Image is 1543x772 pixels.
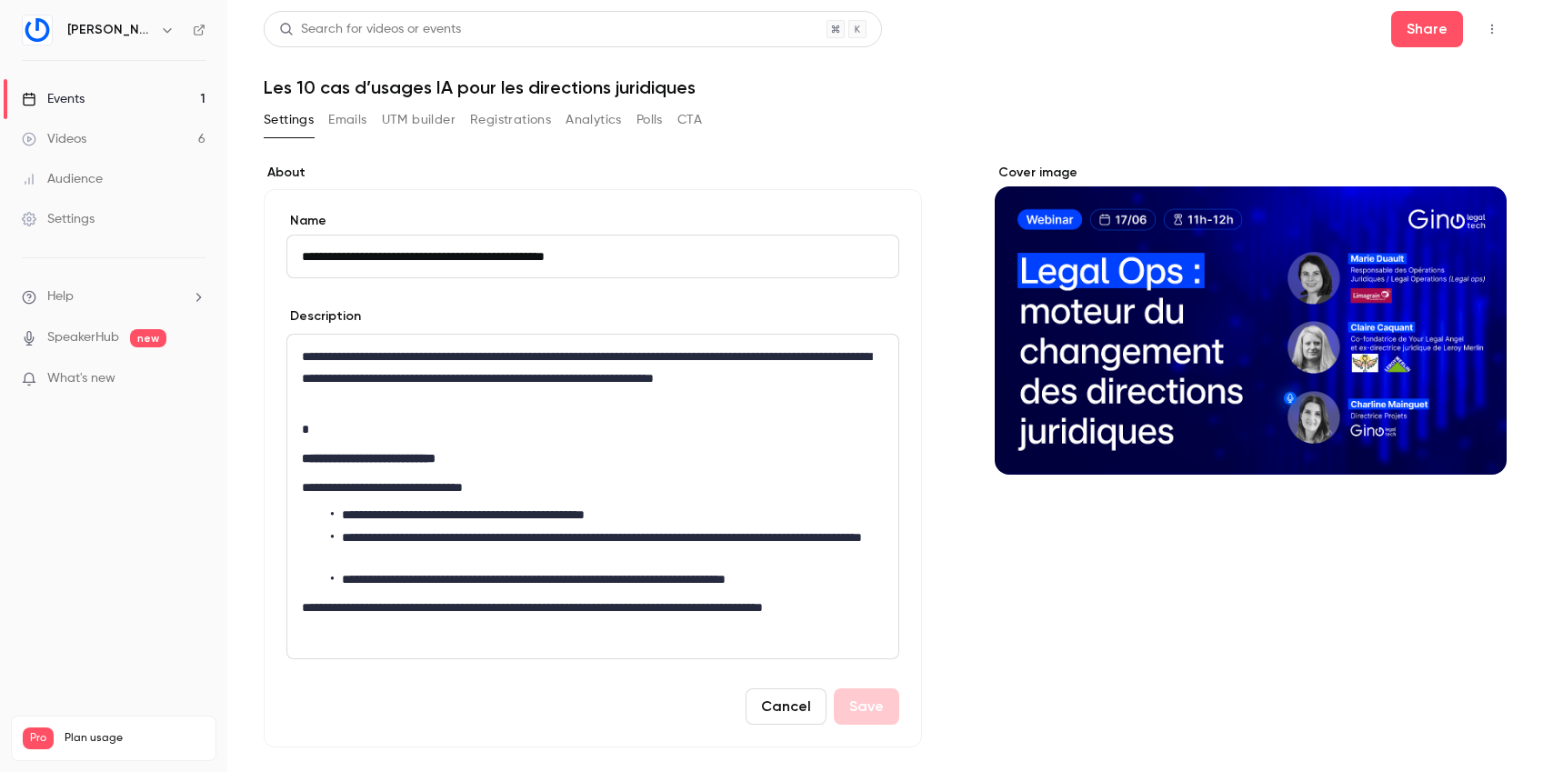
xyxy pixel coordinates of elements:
div: Videos [22,130,86,148]
button: Settings [264,105,314,135]
li: help-dropdown-opener [22,287,205,306]
button: Polls [636,105,663,135]
span: What's new [47,369,115,388]
label: Description [286,307,361,326]
span: Plan usage [65,731,205,746]
section: description [286,334,899,659]
button: Registrations [470,105,551,135]
label: Cover image [995,164,1507,182]
img: Gino LegalTech [23,15,52,45]
label: About [264,164,922,182]
div: Events [22,90,85,108]
div: editor [287,335,898,658]
div: Settings [22,210,95,228]
h6: [PERSON_NAME] [67,21,153,39]
button: CTA [677,105,702,135]
section: Cover image [995,164,1507,475]
label: Name [286,212,899,230]
button: Analytics [566,105,622,135]
span: Pro [23,727,54,749]
span: new [130,329,166,347]
a: SpeakerHub [47,328,119,347]
button: Share [1391,11,1463,47]
button: UTM builder [382,105,456,135]
button: Cancel [746,688,827,725]
h1: Les 10 cas d’usages IA pour les directions juridiques [264,76,1507,98]
span: Help [47,287,74,306]
div: Search for videos or events [279,20,461,39]
div: Audience [22,170,103,188]
button: Emails [328,105,366,135]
